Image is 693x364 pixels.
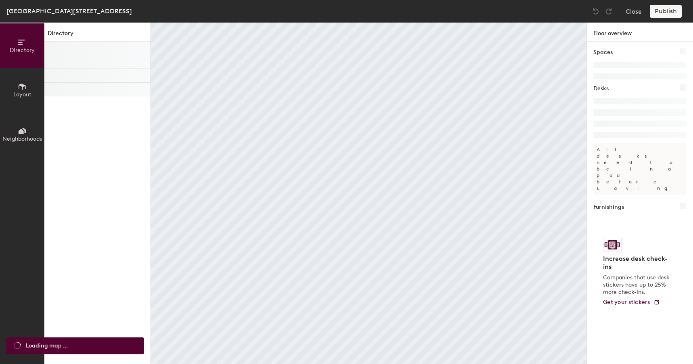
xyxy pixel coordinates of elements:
[603,255,672,271] h4: Increase desk check-ins
[6,6,132,16] div: [GEOGRAPHIC_DATA][STREET_ADDRESS]
[151,23,587,364] canvas: Map
[26,341,68,350] span: Loading map ...
[603,299,660,306] a: Get your stickers
[593,203,624,212] h1: Furnishings
[593,84,609,93] h1: Desks
[2,135,42,142] span: Neighborhoods
[592,7,600,15] img: Undo
[603,299,650,306] span: Get your stickers
[605,7,613,15] img: Redo
[593,143,687,195] p: All desks need to be in a pod before saving
[587,23,693,42] h1: Floor overview
[44,29,150,42] h1: Directory
[593,48,613,57] h1: Spaces
[13,91,31,98] span: Layout
[603,274,672,296] p: Companies that use desk stickers have up to 25% more check-ins.
[626,5,642,18] button: Close
[10,47,35,54] span: Directory
[603,238,622,252] img: Sticker logo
